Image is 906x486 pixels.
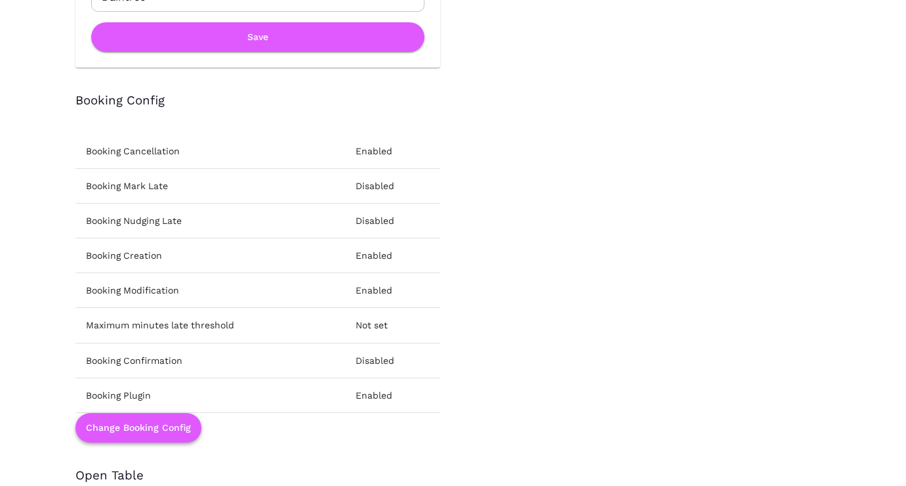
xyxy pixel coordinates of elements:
[75,469,831,483] h3: Open Table
[345,134,440,169] td: Enabled
[345,308,440,343] td: Not set
[75,308,345,343] td: Maximum minutes late threshold
[345,169,440,204] td: Disabled
[91,22,424,52] button: Save
[345,343,440,378] td: Disabled
[75,134,345,169] td: Booking Cancellation
[75,343,345,378] td: Booking Confirmation
[75,169,345,204] td: Booking Mark Late
[75,273,345,308] td: Booking Modification
[345,273,440,308] td: Enabled
[345,378,440,412] td: Enabled
[345,238,440,273] td: Enabled
[75,94,831,108] h3: Booking Config
[75,238,345,273] td: Booking Creation
[345,204,440,238] td: Disabled
[75,378,345,412] td: Booking Plugin
[75,204,345,238] td: Booking Nudging Late
[75,413,201,443] button: Change Booking Config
